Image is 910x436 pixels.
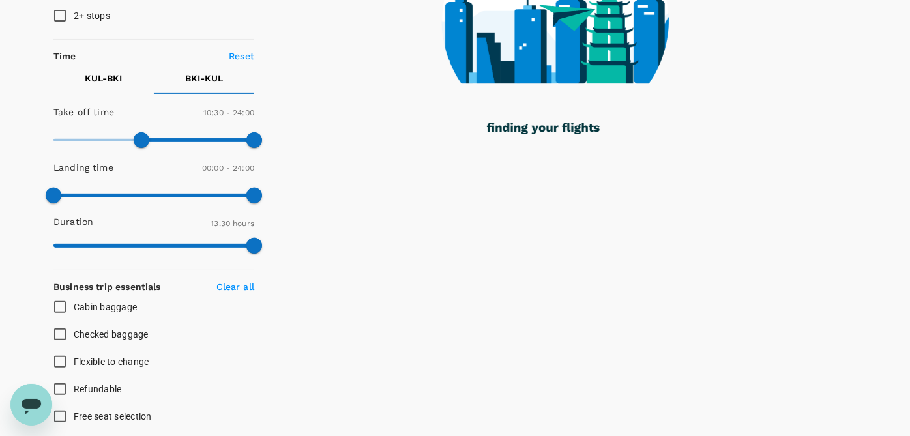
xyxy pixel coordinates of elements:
span: Cabin baggage [74,302,137,312]
p: BKI - KUL [185,72,223,85]
span: Refundable [74,384,122,394]
p: Take off time [53,106,114,119]
p: Landing time [53,161,113,174]
iframe: Button to launch messaging window [10,384,52,426]
span: 10:30 - 24:00 [203,108,254,117]
p: Time [53,50,76,63]
span: Checked baggage [74,329,149,340]
span: Flexible to change [74,356,149,367]
p: Clear all [216,280,254,293]
p: KUL - BKI [85,72,123,85]
span: Free seat selection [74,411,152,422]
strong: Business trip essentials [53,282,161,292]
g: finding your flights [487,123,600,135]
p: Reset [229,50,254,63]
span: 00:00 - 24:00 [202,164,254,173]
p: Duration [53,215,93,228]
span: 13.30 hours [211,219,254,228]
span: 2+ stops [74,10,110,21]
